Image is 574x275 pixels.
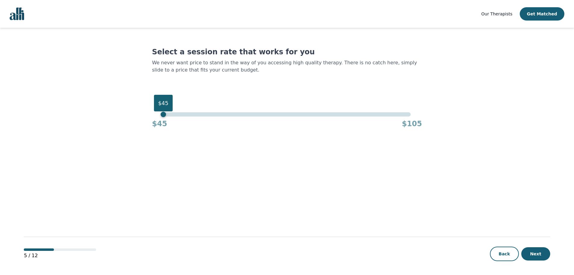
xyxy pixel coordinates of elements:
[520,7,564,21] button: Get Matched
[402,119,422,129] h4: $105
[490,247,519,261] button: Back
[521,247,550,261] button: Next
[152,47,422,57] h1: Select a session rate that works for you
[481,10,512,18] a: Our Therapists
[481,11,512,16] span: Our Therapists
[10,8,24,20] img: alli logo
[152,119,167,129] h4: $45
[154,95,173,111] div: $45
[24,252,96,259] p: 5 / 12
[152,59,422,74] p: We never want price to stand in the way of you accessing high quality therapy. There is no catch ...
